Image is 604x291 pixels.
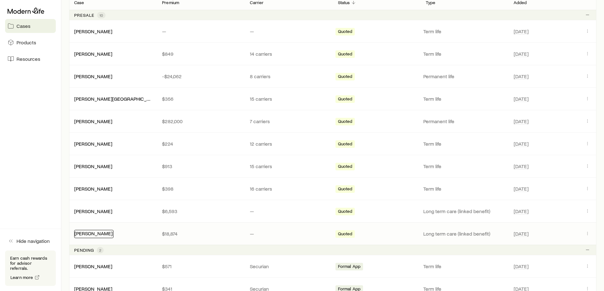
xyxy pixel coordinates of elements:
span: [DATE] [514,118,529,124]
div: [PERSON_NAME] [74,28,112,35]
span: Quoted [338,231,353,238]
p: $571 [162,263,240,269]
p: $849 [162,51,240,57]
p: 7 carriers [250,118,328,124]
span: [DATE] [514,141,529,147]
div: [PERSON_NAME] [74,230,114,238]
p: 16 carriers [250,186,328,192]
span: Cases [16,23,30,29]
p: Long term care (linked benefit) [423,208,506,214]
span: Quoted [338,119,353,125]
p: — [250,231,328,237]
button: Hide navigation [5,234,56,248]
a: [PERSON_NAME] [74,28,112,34]
div: [PERSON_NAME] [74,263,112,270]
p: Term life [423,163,506,169]
p: — [162,28,240,35]
a: Products [5,35,56,49]
p: 15 carriers [250,163,328,169]
span: Quoted [338,74,353,80]
span: Quoted [338,96,353,103]
div: [PERSON_NAME][GEOGRAPHIC_DATA] [74,96,152,102]
p: Earn cash rewards for advisor referrals. [10,256,51,271]
span: Products [16,39,36,46]
p: Pending [74,248,94,253]
span: Quoted [338,186,353,193]
a: Resources [5,52,56,66]
p: $913 [162,163,240,169]
span: Resources [16,56,40,62]
div: [PERSON_NAME] [74,208,112,215]
a: [PERSON_NAME] [74,186,112,192]
span: [DATE] [514,96,529,102]
p: $356 [162,96,240,102]
a: [PERSON_NAME] [75,230,113,236]
p: $224 [162,141,240,147]
p: Term life [423,28,506,35]
span: Quoted [338,164,353,170]
span: [DATE] [514,263,529,269]
span: 2 [99,248,101,253]
span: Hide navigation [16,238,50,244]
p: Term life [423,263,506,269]
p: $282,000 [162,118,240,124]
a: [PERSON_NAME] [74,141,112,147]
a: Cases [5,19,56,33]
span: [DATE] [514,231,529,237]
p: Term life [423,51,506,57]
span: 10 [100,13,103,18]
a: [PERSON_NAME] [74,263,112,269]
p: $398 [162,186,240,192]
p: $18,874 [162,231,240,237]
p: Permanent life [423,118,506,124]
a: [PERSON_NAME] [74,118,112,124]
p: Term life [423,141,506,147]
p: 8 carriers [250,73,328,79]
p: — [250,208,328,214]
span: Learn more [10,275,33,280]
span: Quoted [338,209,353,215]
span: Quoted [338,141,353,148]
a: [PERSON_NAME][GEOGRAPHIC_DATA] [74,96,160,102]
p: 12 carriers [250,141,328,147]
span: [DATE] [514,208,529,214]
div: [PERSON_NAME] [74,118,112,125]
a: [PERSON_NAME] [74,163,112,169]
p: -$24,062 [162,73,240,79]
span: [DATE] [514,73,529,79]
p: 14 carriers [250,51,328,57]
span: Formal App [338,264,361,270]
span: [DATE] [514,28,529,35]
div: [PERSON_NAME] [74,73,112,80]
p: Long term care (linked benefit) [423,231,506,237]
span: Quoted [338,29,353,35]
span: [DATE] [514,186,529,192]
a: [PERSON_NAME] [74,73,112,79]
p: — [250,28,328,35]
span: Quoted [338,51,353,58]
p: 15 carriers [250,96,328,102]
p: Presale [74,13,94,18]
a: [PERSON_NAME] [74,51,112,57]
div: [PERSON_NAME] [74,163,112,170]
p: Permanent life [423,73,506,79]
p: Securian [250,263,328,269]
span: [DATE] [514,51,529,57]
div: Earn cash rewards for advisor referrals.Learn more [5,250,56,286]
a: [PERSON_NAME] [74,208,112,214]
p: Term life [423,96,506,102]
span: [DATE] [514,163,529,169]
p: Term life [423,186,506,192]
p: $6,593 [162,208,240,214]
